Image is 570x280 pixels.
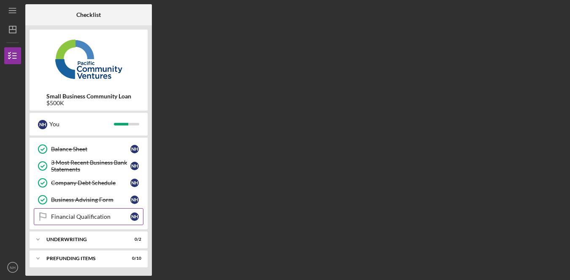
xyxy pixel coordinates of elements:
[130,162,139,170] div: N H
[34,141,143,158] a: Balance SheetNH
[130,212,139,221] div: N H
[38,120,47,129] div: N H
[126,237,141,242] div: 0 / 2
[49,117,114,131] div: You
[30,34,148,84] img: Product logo
[130,196,139,204] div: N H
[46,93,131,100] b: Small Business Community Loan
[34,174,143,191] a: Company Debt ScheduleNH
[34,158,143,174] a: 3 Most Recent Business Bank StatementsNH
[10,265,16,270] text: NH
[126,256,141,261] div: 0 / 10
[51,213,130,220] div: Financial Qualification
[34,191,143,208] a: Business Advising FormNH
[76,11,101,18] b: Checklist
[51,146,130,152] div: Balance Sheet
[34,208,143,225] a: Financial QualificationNH
[4,259,21,276] button: NH
[130,179,139,187] div: N H
[130,145,139,153] div: N H
[51,159,130,173] div: 3 Most Recent Business Bank Statements
[46,237,120,242] div: Underwriting
[46,256,120,261] div: Prefunding Items
[51,179,130,186] div: Company Debt Schedule
[46,100,131,106] div: $500K
[51,196,130,203] div: Business Advising Form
